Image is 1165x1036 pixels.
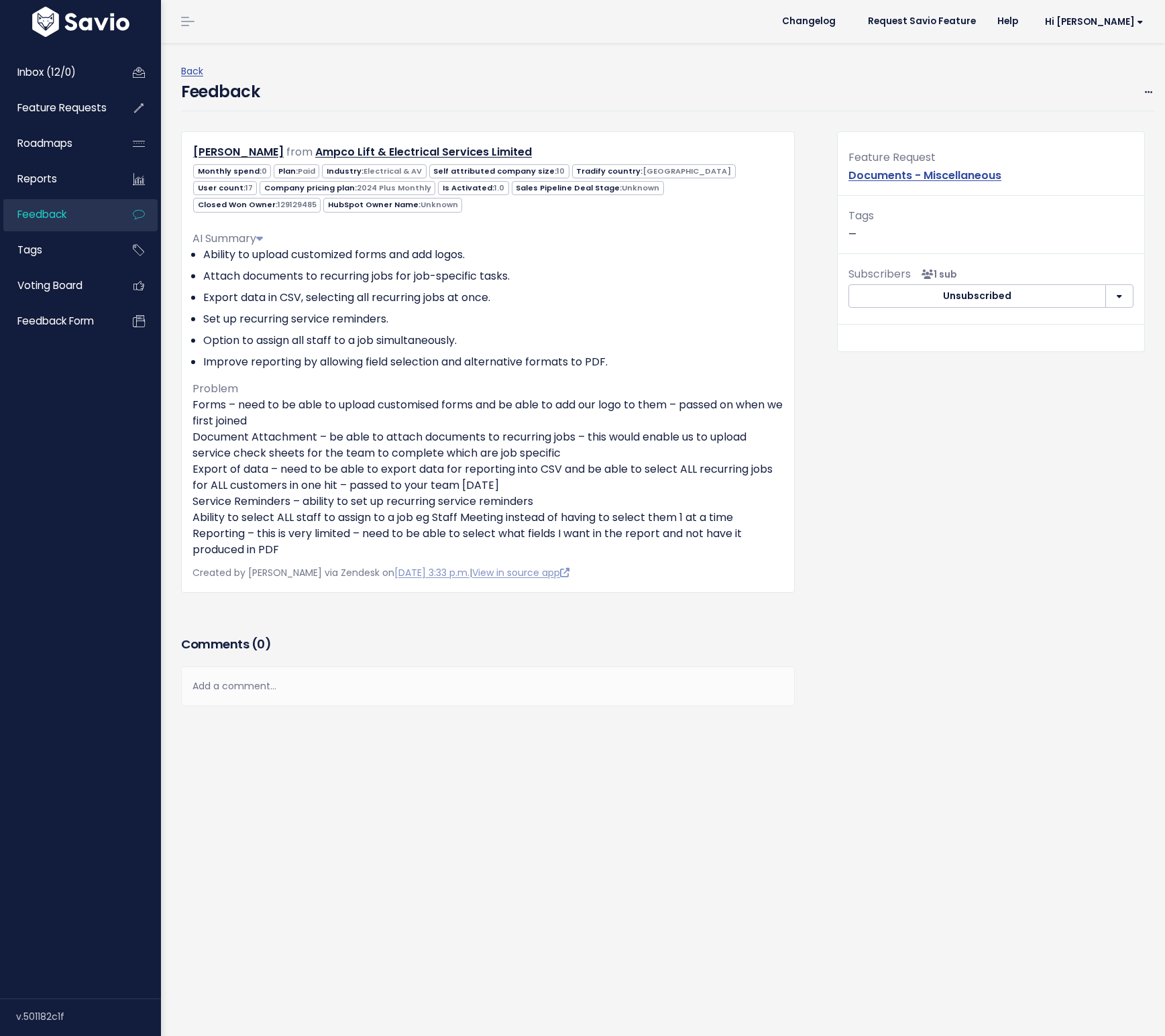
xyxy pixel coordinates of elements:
[643,166,731,176] span: [GEOGRAPHIC_DATA]
[848,284,1106,308] button: Unsubscribed
[193,181,257,195] span: User count:
[192,381,238,396] span: Problem
[1045,17,1144,27] span: Hi [PERSON_NAME]
[17,314,94,328] span: Feedback form
[17,136,72,150] span: Roadmaps
[181,80,260,104] h4: Feedback
[245,182,253,193] span: 17
[192,231,263,246] span: AI Summary
[16,999,161,1034] div: v.501182c1f
[3,93,111,123] a: Feature Requests
[848,168,1001,183] a: Documents - Miscellaneous
[323,198,462,212] span: HubSpot Owner Name:
[848,207,1133,243] p: —
[3,270,111,301] a: Voting Board
[857,11,987,32] a: Request Savio Feature
[257,636,265,652] span: 0
[203,247,783,263] li: Ability to upload customized forms and add logos.
[262,166,267,176] span: 0
[394,566,469,579] a: [DATE] 3:33 p.m.
[260,181,435,195] span: Company pricing plan:
[429,164,569,178] span: Self attributed company size:
[193,164,271,178] span: Monthly spend:
[192,397,783,558] p: Forms – need to be able to upload customised forms and be able to add our logo to them – passed o...
[622,182,659,193] span: Unknown
[17,172,57,186] span: Reports
[193,198,321,212] span: Closed Won Owner:
[203,354,783,370] li: Improve reporting by allowing field selection and alternative formats to PDF.
[203,311,783,327] li: Set up recurring service reminders.
[203,290,783,306] li: Export data in CSV, selecting all recurring jobs at once.
[192,566,569,579] span: Created by [PERSON_NAME] via Zendesk on |
[17,243,42,257] span: Tags
[494,182,504,193] span: 1.0
[181,64,203,78] a: Back
[3,128,111,159] a: Roadmaps
[782,17,836,26] span: Changelog
[3,306,111,337] a: Feedback form
[203,268,783,284] li: Attach documents to recurring jobs for job-specific tasks.
[848,266,911,282] span: Subscribers
[29,7,133,37] img: logo-white.9d6f32f41409.svg
[3,199,111,230] a: Feedback
[421,199,458,210] span: Unknown
[848,150,936,165] span: Feature Request
[181,635,795,654] h3: Comments ( )
[3,235,111,266] a: Tags
[298,166,315,176] span: Paid
[357,182,431,193] span: 2024 Plus Monthly
[274,164,319,178] span: Plan:
[572,164,736,178] span: Tradify country:
[203,333,783,349] li: Option to assign all staff to a job simultaneously.
[3,57,111,88] a: Inbox (12/0)
[364,166,422,176] span: Electrical & AV
[472,566,569,579] a: View in source app
[17,278,82,292] span: Voting Board
[181,667,795,706] div: Add a comment...
[286,144,313,160] span: from
[848,208,874,223] span: Tags
[512,181,664,195] span: Sales Pipeline Deal Stage:
[987,11,1029,32] a: Help
[17,207,66,221] span: Feedback
[322,164,426,178] span: Industry:
[17,65,76,79] span: Inbox (12/0)
[557,166,565,176] span: 10
[1029,11,1154,32] a: Hi [PERSON_NAME]
[193,144,284,160] a: [PERSON_NAME]
[3,164,111,194] a: Reports
[438,181,508,195] span: Is Activated:
[17,101,107,115] span: Feature Requests
[315,144,532,160] a: Ampco Lift & Electrical Services Limited
[278,199,317,210] span: 129129485
[916,268,957,281] span: <p><strong>Subscribers</strong><br><br> - Carolina Salcedo Claramunt<br> </p>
